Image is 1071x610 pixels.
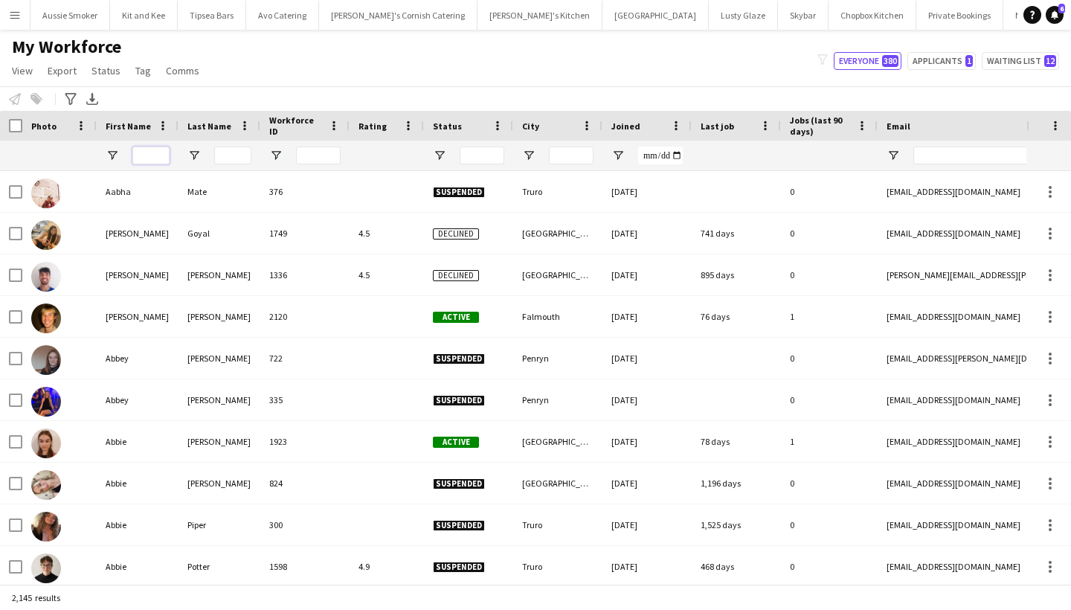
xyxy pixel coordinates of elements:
[781,338,878,379] div: 0
[433,478,485,489] span: Suspended
[692,254,781,295] div: 895 days
[522,121,539,132] span: City
[31,512,61,542] img: Abbie Piper
[829,1,916,30] button: Chopbox Kitchen
[513,421,602,462] div: [GEOGRAPHIC_DATA]
[781,421,878,462] div: 1
[31,121,57,132] span: Photo
[602,504,692,545] div: [DATE]
[1046,6,1064,24] a: 6
[611,121,640,132] span: Joined
[513,504,602,545] div: Truro
[260,421,350,462] div: 1923
[6,61,39,80] a: View
[602,546,692,587] div: [DATE]
[460,147,504,164] input: Status Filter Input
[358,121,387,132] span: Rating
[692,546,781,587] div: 468 days
[97,504,178,545] div: Abbie
[602,379,692,420] div: [DATE]
[602,254,692,295] div: [DATE]
[433,520,485,531] span: Suspended
[166,64,199,77] span: Comms
[178,296,260,337] div: [PERSON_NAME]
[513,379,602,420] div: Penryn
[781,463,878,504] div: 0
[965,55,973,67] span: 1
[513,171,602,212] div: Truro
[106,149,119,162] button: Open Filter Menu
[350,213,424,254] div: 4.5
[269,149,283,162] button: Open Filter Menu
[31,304,61,333] img: Aaron Goodall
[602,463,692,504] div: [DATE]
[260,296,350,337] div: 2120
[522,149,535,162] button: Open Filter Menu
[477,1,602,30] button: [PERSON_NAME]'s Kitchen
[62,90,80,108] app-action-btn: Advanced filters
[42,61,83,80] a: Export
[260,338,350,379] div: 722
[638,147,683,164] input: Joined Filter Input
[178,379,260,420] div: [PERSON_NAME]
[178,254,260,295] div: [PERSON_NAME]
[602,1,709,30] button: [GEOGRAPHIC_DATA]
[97,296,178,337] div: [PERSON_NAME]
[31,179,61,208] img: Aabha Mate
[692,463,781,504] div: 1,196 days
[781,213,878,254] div: 0
[433,437,479,448] span: Active
[433,149,446,162] button: Open Filter Menu
[129,61,157,80] a: Tag
[513,338,602,379] div: Penryn
[916,1,1003,30] button: Private Bookings
[882,55,898,67] span: 380
[790,115,851,137] span: Jobs (last 90 days)
[692,296,781,337] div: 76 days
[1058,4,1065,13] span: 6
[260,213,350,254] div: 1749
[97,171,178,212] div: Aabha
[260,254,350,295] div: 1336
[269,115,323,137] span: Workforce ID
[260,171,350,212] div: 376
[350,546,424,587] div: 4.9
[433,395,485,406] span: Suspended
[778,1,829,30] button: Skybar
[433,187,485,198] span: Suspended
[260,463,350,504] div: 824
[781,546,878,587] div: 0
[31,220,61,250] img: Aanya Goyal
[48,64,77,77] span: Export
[260,379,350,420] div: 335
[178,421,260,462] div: [PERSON_NAME]
[781,379,878,420] div: 0
[178,546,260,587] div: Potter
[12,64,33,77] span: View
[260,546,350,587] div: 1598
[178,213,260,254] div: Goyal
[31,428,61,458] img: Abbie Bradley
[781,504,878,545] div: 0
[178,338,260,379] div: [PERSON_NAME]
[513,254,602,295] div: [GEOGRAPHIC_DATA]
[178,463,260,504] div: [PERSON_NAME]
[86,61,126,80] a: Status
[187,121,231,132] span: Last Name
[97,338,178,379] div: Abbey
[97,254,178,295] div: [PERSON_NAME]
[781,296,878,337] div: 1
[97,546,178,587] div: Abbie
[246,1,319,30] button: Avo Catering
[513,213,602,254] div: [GEOGRAPHIC_DATA]
[709,1,778,30] button: Lusty Glaze
[260,504,350,545] div: 300
[433,228,479,240] span: Declined
[178,171,260,212] div: Mate
[296,147,341,164] input: Workforce ID Filter Input
[433,353,485,365] span: Suspended
[701,121,734,132] span: Last job
[611,149,625,162] button: Open Filter Menu
[887,121,910,132] span: Email
[692,213,781,254] div: 741 days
